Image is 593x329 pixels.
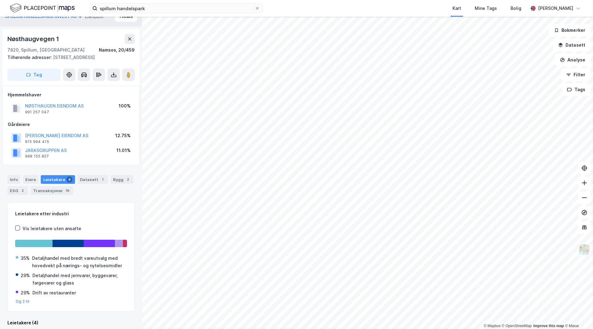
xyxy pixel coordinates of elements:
a: Mapbox [484,324,501,328]
div: Datasett [78,175,108,184]
input: Søk på adresse, matrikkel, gårdeiere, leietakere eller personer [97,4,255,13]
img: Z [578,244,590,255]
div: Mine Tags [475,5,497,12]
div: [STREET_ADDRESS] [7,54,130,61]
iframe: Chat Widget [562,299,593,329]
div: 100% [119,102,131,110]
div: Bolig [511,5,521,12]
div: 29% [21,272,30,279]
div: [PERSON_NAME] [538,5,573,12]
div: Eiendom [85,13,103,20]
div: Vis leietakere uten ansatte [23,225,81,232]
div: Eiere [23,175,38,184]
div: Nøsthaugvegen 1 [7,34,60,44]
div: Detaljhandel med bredt vareutvalg med hovedvekt på nærings- og nytelsesmidler [32,255,126,269]
button: Analyse [555,54,591,66]
button: Tilbake [115,12,137,22]
div: Hjemmelshaver [8,91,134,99]
div: 35% [21,255,30,262]
div: Gårdeiere [8,121,134,128]
div: 915 994 415 [25,139,49,144]
button: Tag [7,69,61,81]
div: 19 [64,188,71,194]
div: 4 [66,176,73,183]
div: Leietakere (4) [7,319,135,327]
button: Filter [561,69,591,81]
a: OpenStreetMap [502,324,532,328]
div: Transaksjoner [31,186,73,195]
button: Bokmerker [549,24,591,36]
span: Tilhørende adresser: [7,55,53,60]
div: Info [7,175,20,184]
div: 991 257 047 [25,110,49,115]
div: 7820, Spillum, [GEOGRAPHIC_DATA] [7,46,85,54]
img: logo.f888ab2527a4732fd821a326f86c7f29.svg [10,3,75,14]
div: Detaljhandel med jernvarer, byggevarer, fargevarer og glass [32,272,126,287]
div: Bygg [111,175,133,184]
div: 998 155 827 [25,154,49,159]
button: Tags [562,83,591,96]
div: Leietakere [41,175,75,184]
div: Kontrollprogram for chat [562,299,593,329]
div: 29% [21,289,30,297]
div: 1 [99,176,106,183]
div: Leietakere etter industri [15,210,127,217]
div: Drift av restauranter [32,289,76,297]
div: 2 [19,188,26,194]
div: 12.75% [115,132,131,139]
a: Improve this map [533,324,564,328]
div: 11.01% [116,147,131,154]
div: Kart [452,5,461,12]
div: ESG [7,186,28,195]
button: SPILLUM HANDELSPARK INVEST AS [5,14,78,20]
button: Og 2 til [16,299,30,304]
div: 2 [125,176,131,183]
div: Namsos, 20/459 [99,46,135,54]
button: Datasett [553,39,591,51]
